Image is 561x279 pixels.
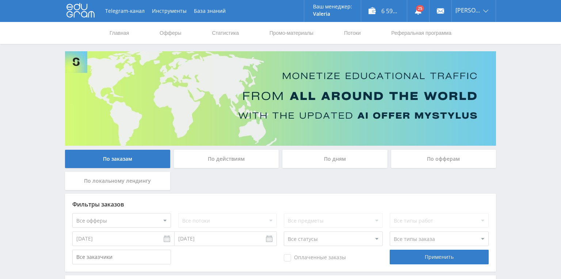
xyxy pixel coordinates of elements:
[269,22,314,44] a: Промо-материалы
[65,150,170,168] div: По заказам
[109,22,130,44] a: Главная
[390,22,452,44] a: Реферальная программа
[72,250,171,264] input: Все заказчики
[211,22,240,44] a: Статистика
[159,22,182,44] a: Офферы
[65,51,496,146] img: Banner
[65,172,170,190] div: По локальному лендингу
[282,150,388,168] div: По дням
[455,7,481,13] span: [PERSON_NAME]
[72,201,489,208] div: Фильтры заказов
[284,254,346,261] span: Оплаченные заказы
[313,11,352,17] p: Valeria
[313,4,352,10] p: Ваш менеджер:
[174,150,279,168] div: По действиям
[343,22,362,44] a: Потоки
[391,150,496,168] div: По офферам
[390,250,488,264] div: Применить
